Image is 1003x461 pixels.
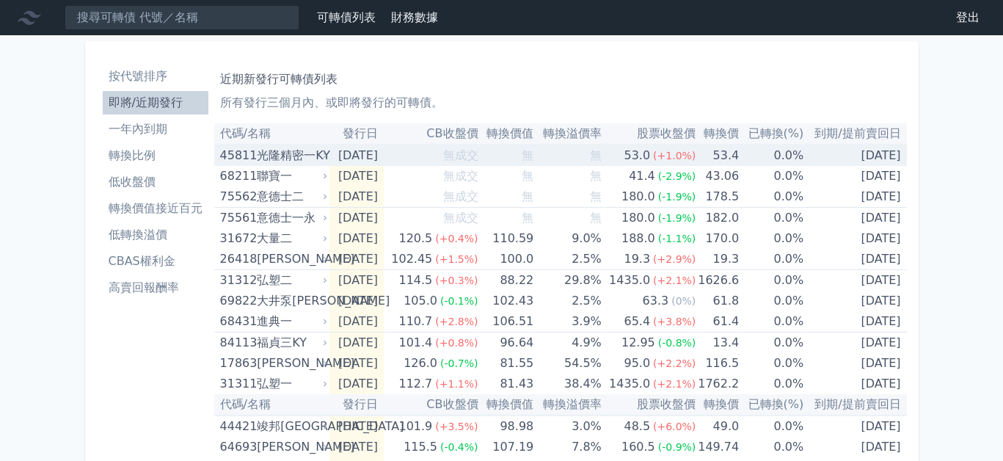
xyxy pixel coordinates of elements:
[803,228,906,249] td: [DATE]
[220,70,901,88] h1: 近期新發行可轉債列表
[442,169,478,183] span: 無成交
[257,437,324,457] div: [PERSON_NAME]
[103,91,208,115] a: 即將/近期發行
[602,394,696,415] th: 股票收盤價
[696,333,739,354] td: 13.4
[621,311,653,332] div: 65.4
[606,270,653,291] div: 1435.0
[220,208,254,228] div: 75561
[220,437,254,457] div: 64693
[533,249,602,270] td: 2.5%
[442,148,478,162] span: 無成交
[440,441,478,453] span: (-0.4%)
[619,228,658,249] div: 188.0
[653,275,696,286] span: (+2.1%)
[435,421,478,432] span: (+3.5%)
[739,166,803,186] td: 0.0%
[803,437,906,457] td: [DATE]
[658,337,696,349] span: (-0.8%)
[329,333,384,354] td: [DATE]
[533,394,602,415] th: 轉換溢價率
[621,249,653,269] div: 19.3
[103,147,208,164] li: 轉換比例
[103,170,208,194] a: 低收盤價
[329,249,384,270] td: [DATE]
[395,311,435,332] div: 110.7
[619,186,658,207] div: 180.0
[803,394,906,415] th: 到期/提前賣回日
[257,208,324,228] div: 意德士一永
[533,270,602,291] td: 29.8%
[478,333,533,354] td: 96.64
[103,94,208,112] li: 即將/近期發行
[533,333,602,354] td: 4.9%
[696,311,739,333] td: 61.4
[220,291,254,311] div: 69822
[103,200,208,217] li: 轉換價值接近百元
[329,208,384,229] td: [DATE]
[384,123,478,145] th: CB收盤價
[803,208,906,229] td: [DATE]
[533,437,602,457] td: 7.8%
[435,275,478,286] span: (+0.3%)
[388,249,435,269] div: 102.45
[478,228,533,249] td: 110.59
[257,333,324,353] div: 福貞三KY
[696,249,739,270] td: 19.3
[533,415,602,437] td: 3.0%
[658,212,696,224] span: (-1.9%)
[590,148,602,162] span: 無
[214,394,330,415] th: 代碼/名稱
[257,270,324,291] div: 弘塑二
[739,249,803,270] td: 0.0%
[739,145,803,166] td: 0.0%
[329,166,384,186] td: [DATE]
[590,169,602,183] span: 無
[640,291,672,311] div: 63.3
[803,374,906,394] td: [DATE]
[395,333,435,353] div: 101.4
[329,415,384,437] td: [DATE]
[739,353,803,374] td: 0.0%
[590,211,602,225] span: 無
[395,270,435,291] div: 114.5
[257,249,324,269] div: [PERSON_NAME]
[257,311,324,332] div: 進典一
[435,233,478,244] span: (+0.4%)
[944,6,991,29] a: 登出
[440,295,478,307] span: (-0.1%)
[739,186,803,208] td: 0.0%
[739,415,803,437] td: 0.0%
[103,226,208,244] li: 低轉換溢價
[401,291,440,311] div: 105.0
[220,228,254,249] div: 31672
[401,437,440,457] div: 115.5
[621,353,653,374] div: 95.0
[696,123,739,145] th: 轉換價
[653,253,696,265] span: (+2.9%)
[533,374,602,394] td: 38.4%
[440,357,478,369] span: (-0.7%)
[653,150,696,161] span: (+1.0%)
[522,169,533,183] span: 無
[103,250,208,273] a: CBAS權利金
[220,353,254,374] div: 17863
[533,353,602,374] td: 54.5%
[395,416,435,437] div: 101.9
[522,211,533,225] span: 無
[696,228,739,249] td: 170.0
[803,333,906,354] td: [DATE]
[435,316,478,327] span: (+2.8%)
[103,117,208,141] a: 一年內到期
[257,145,324,166] div: 光隆精密一KY
[220,333,254,353] div: 84113
[803,249,906,270] td: [DATE]
[533,123,602,145] th: 轉換溢價率
[478,394,533,415] th: 轉換價值
[435,253,478,265] span: (+1.5%)
[329,145,384,166] td: [DATE]
[103,253,208,270] li: CBAS權利金
[803,415,906,437] td: [DATE]
[329,437,384,457] td: [DATE]
[696,374,739,394] td: 1762.2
